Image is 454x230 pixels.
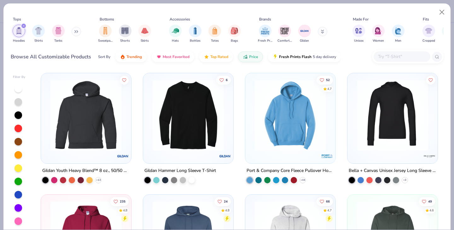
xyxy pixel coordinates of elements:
[123,208,128,213] div: 4.8
[300,26,309,36] img: Gildan Image
[117,150,129,162] img: Gildan logo
[258,25,272,43] div: filter for Fresh Prints
[419,197,435,206] button: Like
[228,25,241,43] button: filter button
[211,27,218,34] img: Totes Image
[211,38,219,43] span: Totes
[169,25,182,43] button: filter button
[313,53,336,61] span: 5 day delivery
[329,80,406,151] img: 3b8e2d2b-9efc-4c57-9938-d7ab7105db2e
[141,27,148,34] img: Skirts Image
[208,25,221,43] div: filter for Totes
[96,178,101,182] span: + 13
[429,208,434,213] div: 4.6
[349,167,436,175] div: Bella + Canvas Unisex Jersey Long Sleeve Hoodie
[210,54,228,59] span: Top Rated
[273,54,278,59] img: flash.gif
[119,25,131,43] button: filter button
[120,38,130,43] span: Shorts
[423,150,435,162] img: Bella + Canvas logo
[15,27,22,34] img: Hoodies Image
[224,200,228,203] span: 24
[321,150,334,162] img: Port & Company logo
[395,27,402,34] img: Men Image
[98,54,110,60] div: Sort By
[204,54,209,59] img: TopRated.gif
[126,54,142,59] span: Trending
[208,25,221,43] button: filter button
[280,26,289,36] img: Comfort Colors Image
[219,150,231,162] img: Gildan logo
[13,25,25,43] button: filter button
[156,54,161,59] img: most_fav.gif
[423,16,429,22] div: Fits
[372,25,385,43] div: filter for Women
[227,80,305,151] img: cde55d6e-aaae-40d0-9481-897067b943e8
[231,38,238,43] span: Bags
[13,75,26,80] div: Filter By
[172,27,179,34] img: Hats Image
[426,75,435,84] button: Like
[300,38,309,43] span: Gildan
[327,208,332,213] div: 4.7
[392,25,405,43] button: filter button
[395,38,401,43] span: Men
[317,75,333,84] button: Like
[216,75,231,84] button: Like
[189,25,201,43] button: filter button
[199,51,233,62] button: Top Rated
[436,6,448,18] button: Close
[277,38,292,43] span: Comfort Colors
[259,16,271,22] div: Brands
[152,51,194,62] button: Most Favorited
[352,25,365,43] button: filter button
[231,27,238,34] img: Bags Image
[226,78,228,81] span: 6
[144,167,216,175] div: Gildan Hammer Long Sleeve T-Shirt
[115,51,147,62] button: Trending
[172,38,179,43] span: Hats
[119,25,131,43] div: filter for Shorts
[277,25,292,43] button: filter button
[326,78,330,81] span: 52
[141,38,149,43] span: Skirts
[258,25,272,43] button: filter button
[252,80,329,151] img: 1593a31c-dba5-4ff5-97bf-ef7c6ca295f9
[428,200,432,203] span: 49
[327,86,332,91] div: 4.7
[422,25,435,43] div: filter for Cropped
[260,26,270,36] img: Fresh Prints Image
[425,27,432,34] img: Cropped Image
[373,38,384,43] span: Women
[100,16,114,22] div: Bottoms
[54,38,62,43] span: Tanks
[214,197,231,206] button: Like
[120,75,129,84] button: Like
[138,25,151,43] div: filter for Skirts
[98,25,113,43] button: filter button
[192,27,199,34] img: Bottles Image
[352,25,365,43] div: filter for Unisex
[277,25,292,43] div: filter for Comfort Colors
[375,27,382,34] img: Women Image
[98,25,113,43] div: filter for Sweatpants
[138,25,151,43] button: filter button
[149,80,227,151] img: f0dd7ca2-ba01-4ba4-9a1f-1fea864203c0
[98,38,113,43] span: Sweatpants
[354,80,431,151] img: 714fe3e5-b96f-480f-ac12-b3db8a66edfb
[111,197,129,206] button: Like
[372,25,385,43] button: filter button
[422,25,435,43] button: filter button
[247,167,334,175] div: Port & Company Core Fleece Pullover Hooded Sweatshirt
[169,25,182,43] div: filter for Hats
[326,200,330,203] span: 66
[121,27,129,34] img: Shorts Image
[298,25,311,43] button: filter button
[163,54,189,59] span: Most Favorited
[13,38,25,43] span: Hoodies
[35,27,42,34] img: Shirts Image
[238,51,263,62] button: Price
[52,25,65,43] div: filter for Tanks
[249,54,258,59] span: Price
[300,178,305,182] span: + 44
